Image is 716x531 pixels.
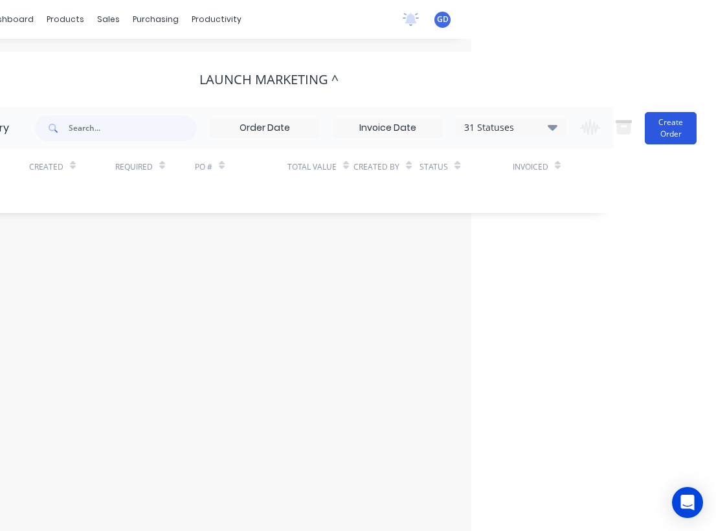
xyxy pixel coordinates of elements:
div: Created [29,161,63,173]
div: Total Value [287,161,337,173]
div: Status [420,161,448,173]
div: PO # [195,161,212,173]
div: Status [420,149,512,185]
input: Invoice Date [333,119,442,138]
div: 31 Statuses [456,120,565,135]
span: GD [437,14,449,25]
div: productivity [185,10,248,29]
div: Total Value [287,149,353,185]
div: Required [115,149,195,185]
div: LAUNCH MARKETING ^ [199,72,339,87]
input: Search... [69,115,197,141]
button: Create Order [645,112,697,144]
div: PO # [195,149,287,185]
div: Required [115,161,153,173]
div: Open Intercom Messenger [672,487,703,518]
div: Invoiced [513,149,566,185]
div: purchasing [126,10,185,29]
input: Order Date [210,119,319,138]
div: Created [29,149,115,185]
div: Created By [353,161,399,173]
div: Invoiced [513,161,548,173]
div: sales [91,10,126,29]
div: products [40,10,91,29]
div: Created By [353,149,420,185]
